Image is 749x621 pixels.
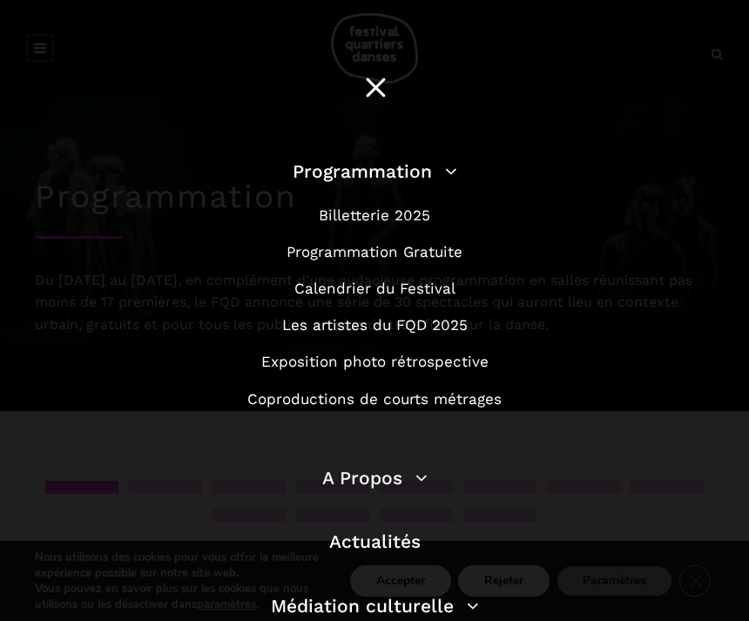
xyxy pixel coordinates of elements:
a: Billetterie 2025 [319,206,430,224]
a: A Propos [322,467,428,489]
a: Médiation culturelle [271,595,479,617]
a: Calendrier du Festival [294,280,455,297]
a: Coproductions de courts métrages [247,390,502,408]
a: Programmation [293,160,457,182]
a: Exposition photo rétrospective [261,353,489,370]
a: Actualités [329,530,421,552]
a: Les artistes du FQD 2025 [282,316,468,334]
a: Programmation Gratuite [287,243,462,260]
